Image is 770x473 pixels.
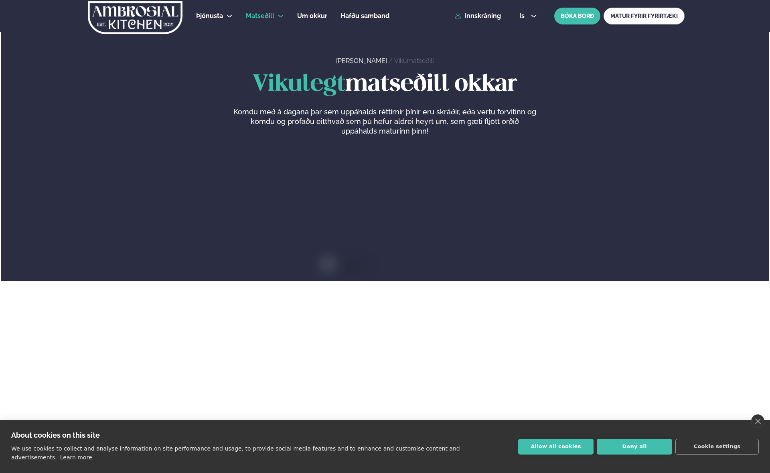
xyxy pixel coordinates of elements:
[519,13,527,19] span: is
[604,8,685,24] a: MATUR FYRIR FYRIRTÆKI
[11,431,100,439] strong: About cookies on this site
[246,11,274,21] a: Matseðill
[675,439,759,455] button: Cookie settings
[597,439,672,455] button: Deny all
[85,72,684,97] h1: matseðill okkar
[297,12,327,20] span: Um okkur
[233,107,537,136] p: Komdu með á dagana þar sem uppáhalds réttirnir þínir eru skráðir, eða vertu forvitinn og komdu og...
[751,414,764,428] a: close
[389,57,394,65] span: /
[253,73,345,95] span: Vikulegt
[518,439,594,455] button: Allow all cookies
[513,13,543,19] button: is
[554,8,600,24] button: BÓKA BORÐ
[196,11,223,21] a: Þjónusta
[246,12,274,20] span: Matseðill
[297,11,327,21] a: Um okkur
[340,11,389,21] a: Hafðu samband
[87,1,183,34] img: logo
[455,12,501,20] a: Innskráning
[394,57,434,65] a: Vikumatseðill
[196,12,223,20] span: Þjónusta
[60,454,92,461] a: Learn more
[11,445,460,461] p: We use cookies to collect and analyse information on site performance and usage, to provide socia...
[340,12,389,20] span: Hafðu samband
[336,57,387,65] a: [PERSON_NAME]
